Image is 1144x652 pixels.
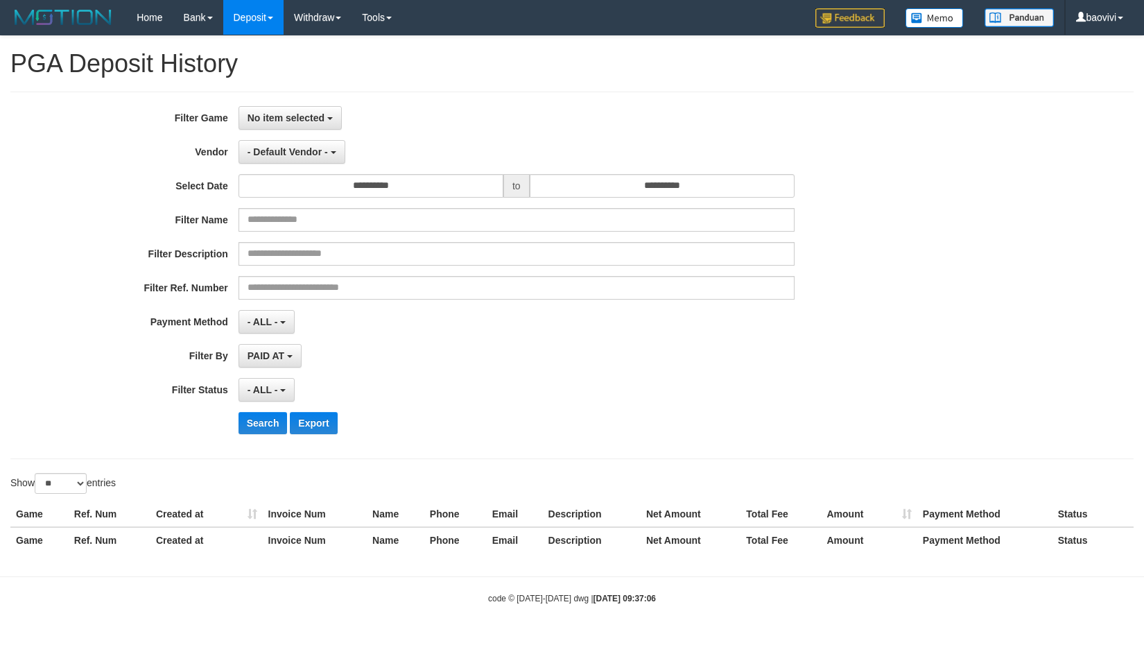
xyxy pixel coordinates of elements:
[424,527,487,553] th: Phone
[367,501,424,527] th: Name
[905,8,964,28] img: Button%20Memo.svg
[424,501,487,527] th: Phone
[821,501,917,527] th: Amount
[239,378,295,402] button: - ALL -
[248,146,328,157] span: - Default Vendor -
[10,50,1134,78] h1: PGA Deposit History
[10,501,69,527] th: Game
[239,344,302,368] button: PAID AT
[487,501,543,527] th: Email
[821,527,917,553] th: Amount
[10,527,69,553] th: Game
[487,527,543,553] th: Email
[35,473,87,494] select: Showentries
[641,527,740,553] th: Net Amount
[503,174,530,198] span: to
[10,473,116,494] label: Show entries
[917,501,1052,527] th: Payment Method
[248,112,324,123] span: No item selected
[150,527,263,553] th: Created at
[740,501,821,527] th: Total Fee
[543,527,641,553] th: Description
[740,527,821,553] th: Total Fee
[263,501,367,527] th: Invoice Num
[367,527,424,553] th: Name
[1052,527,1134,553] th: Status
[1052,501,1134,527] th: Status
[69,527,150,553] th: Ref. Num
[263,527,367,553] th: Invoice Num
[815,8,885,28] img: Feedback.jpg
[917,527,1052,553] th: Payment Method
[248,316,278,327] span: - ALL -
[239,310,295,334] button: - ALL -
[290,412,337,434] button: Export
[641,501,740,527] th: Net Amount
[488,594,656,603] small: code © [DATE]-[DATE] dwg |
[239,412,288,434] button: Search
[985,8,1054,27] img: panduan.png
[543,501,641,527] th: Description
[10,7,116,28] img: MOTION_logo.png
[239,106,342,130] button: No item selected
[248,350,284,361] span: PAID AT
[69,501,150,527] th: Ref. Num
[593,594,656,603] strong: [DATE] 09:37:06
[239,140,345,164] button: - Default Vendor -
[150,501,263,527] th: Created at
[248,384,278,395] span: - ALL -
